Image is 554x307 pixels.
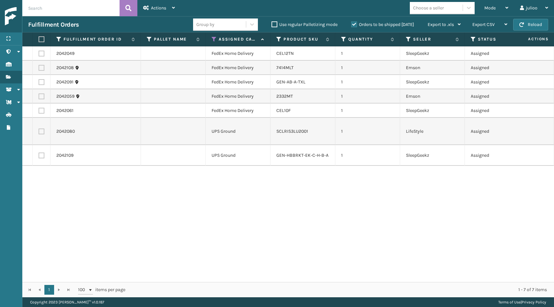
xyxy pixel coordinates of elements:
[56,79,74,85] a: 2042091
[276,93,293,99] a: 2332MT
[56,152,74,159] a: 2042109
[498,297,546,307] div: |
[276,65,294,70] a: 7414MLT
[400,89,465,104] td: Emson
[63,36,128,42] label: Fulfillment Order Id
[335,89,400,104] td: 1
[271,22,338,27] label: Use regular Palletizing mode
[335,104,400,118] td: 1
[56,128,75,135] a: 2042080
[134,287,547,293] div: 1 - 7 of 7 items
[206,118,271,145] td: UPS Ground
[351,22,414,27] label: Orders to be shipped [DATE]
[154,36,193,42] label: Pallet Name
[206,75,271,89] td: FedEx Home Delivery
[28,21,79,29] h3: Fulfillment Orders
[508,34,553,44] span: Actions
[276,108,291,113] a: CEL10F
[348,36,387,42] label: Quantity
[56,107,74,114] a: 2042061
[335,46,400,61] td: 1
[400,104,465,118] td: SleepGeekz
[283,36,323,42] label: Product SKU
[400,46,465,61] td: SleepGeekz
[56,65,74,71] a: 2042108
[276,51,294,56] a: CEL12TN
[484,5,496,11] span: Mode
[206,61,271,75] td: FedEx Home Delivery
[465,104,530,118] td: Assigned
[428,22,454,27] span: Export to .xls
[78,285,125,295] span: items per page
[276,153,329,158] a: GEN-HBBRKT-EK-C-H-B-A
[465,145,530,166] td: Assigned
[5,7,63,26] img: logo
[151,5,166,11] span: Actions
[400,75,465,89] td: SleepGeekz
[196,21,214,28] div: Group by
[522,300,546,304] a: Privacy Policy
[56,50,75,57] a: 2042049
[78,287,88,293] span: 100
[276,129,308,134] a: SCLRIS3LU2001
[513,19,548,31] button: Reload
[465,118,530,145] td: Assigned
[472,22,495,27] span: Export CSV
[335,145,400,166] td: 1
[465,75,530,89] td: Assigned
[206,104,271,118] td: FedEx Home Delivery
[206,89,271,104] td: FedEx Home Delivery
[335,61,400,75] td: 1
[400,61,465,75] td: Emson
[465,61,530,75] td: Assigned
[465,89,530,104] td: Assigned
[276,79,306,85] a: GEN-AB-A-TXL
[335,75,400,89] td: 1
[30,297,104,307] p: Copyright 2023 [PERSON_NAME]™ v 1.0.187
[206,145,271,166] td: UPS Ground
[400,118,465,145] td: LifeStyle
[478,36,517,42] label: Status
[465,46,530,61] td: Assigned
[413,36,452,42] label: Seller
[335,118,400,145] td: 1
[413,5,444,11] div: Choose a seller
[219,36,258,42] label: Assigned Carrier Service
[400,145,465,166] td: SleepGeekz
[56,93,75,100] a: 2042059
[498,300,521,304] a: Terms of Use
[44,285,54,295] a: 1
[206,46,271,61] td: FedEx Home Delivery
